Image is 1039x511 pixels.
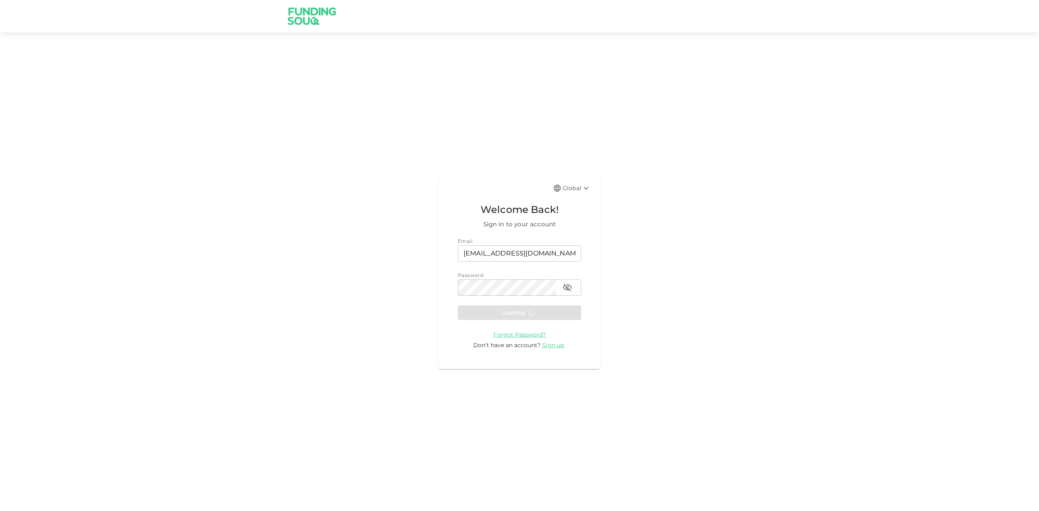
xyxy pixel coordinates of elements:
[458,238,472,244] span: Email
[458,219,581,229] span: Sign in to your account
[563,183,591,193] div: Global
[473,341,541,349] span: Don’t have an account?
[458,272,483,278] span: Password
[458,202,581,217] span: Welcome Back!
[542,341,564,349] span: Sign up
[494,331,546,338] a: Forgot Password?
[458,245,581,262] input: email
[458,279,556,296] input: password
